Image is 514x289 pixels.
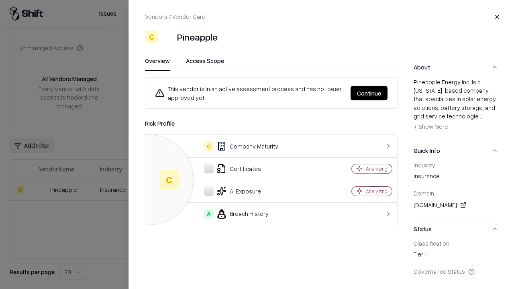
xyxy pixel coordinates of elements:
div: A [204,209,214,219]
div: Quick Info [414,161,498,218]
div: Industry [414,161,498,169]
button: Quick Info [414,140,498,161]
button: Status [414,218,498,240]
img: Pineapple [161,31,174,43]
button: + Show More [414,120,448,133]
div: Pineapple Energy Inc. is a [US_STATE]-based company that specializes in solar energy solutions, b... [414,78,498,133]
div: Classification [414,240,498,247]
div: insurance [414,172,498,183]
div: Certificates [152,164,324,173]
button: About [414,57,498,78]
div: Governance Status [414,268,498,275]
div: Analyzing [366,165,388,172]
div: Tier 1 [414,250,498,261]
button: Overview [145,57,170,71]
div: Breach History [152,209,324,219]
div: Risk Profile [145,118,398,128]
div: Domain [414,189,498,197]
button: Access Scope [186,57,224,71]
div: C [145,31,158,43]
div: C [159,170,179,189]
div: C [204,141,214,151]
div: About [414,78,498,140]
p: Vendors / Vendor Card [145,12,206,21]
div: Analyzing [366,188,388,195]
div: This vendor is in an active assessment process and has not been approved yet. [155,84,344,102]
span: + Show More [414,123,448,130]
div: Company Maturity [152,141,324,151]
div: Pineapple [177,31,218,43]
div: [DOMAIN_NAME] [414,200,498,210]
div: AI Exposure [152,186,324,196]
span: ... [479,112,482,120]
button: Continue [351,86,388,100]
